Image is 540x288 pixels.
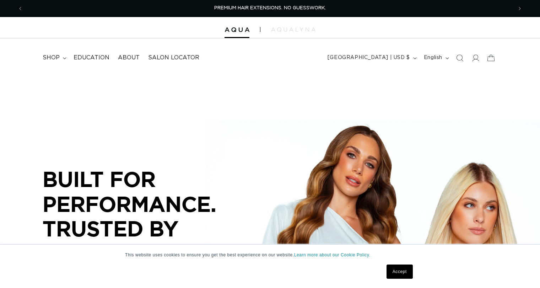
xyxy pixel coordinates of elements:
[144,50,204,66] a: Salon Locator
[328,54,410,62] span: [GEOGRAPHIC_DATA] | USD $
[420,51,452,65] button: English
[69,50,114,66] a: Education
[74,54,109,62] span: Education
[424,54,442,62] span: English
[38,50,69,66] summary: shop
[512,2,528,15] button: Next announcement
[114,50,144,66] a: About
[43,54,60,62] span: shop
[214,6,326,10] span: PREMIUM HAIR EXTENSIONS. NO GUESSWORK.
[323,51,420,65] button: [GEOGRAPHIC_DATA] | USD $
[118,54,140,62] span: About
[271,27,315,32] img: aqualyna.com
[294,252,371,257] a: Learn more about our Cookie Policy.
[125,252,415,258] p: This website uses cookies to ensure you get the best experience on our website.
[387,265,413,279] a: Accept
[12,2,28,15] button: Previous announcement
[452,50,468,66] summary: Search
[148,54,199,62] span: Salon Locator
[43,167,256,266] p: BUILT FOR PERFORMANCE. TRUSTED BY PROFESSIONALS.
[225,27,249,32] img: Aqua Hair Extensions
